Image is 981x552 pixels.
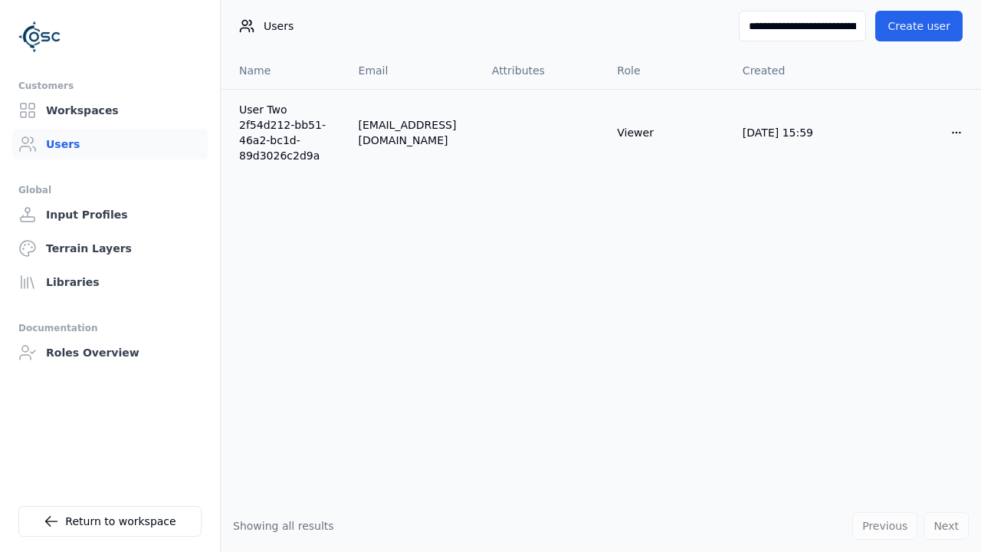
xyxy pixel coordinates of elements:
a: Roles Overview [12,337,208,368]
img: Logo [18,15,61,58]
a: Terrain Layers [12,233,208,264]
th: Attributes [480,52,605,89]
a: User Two 2f54d212-bb51-46a2-bc1d-89d3026c2d9a [239,102,334,163]
div: Viewer [617,125,718,140]
div: Customers [18,77,202,95]
a: Libraries [12,267,208,297]
a: Input Profiles [12,199,208,230]
a: Return to workspace [18,506,202,537]
button: Create user [875,11,963,41]
div: [DATE] 15:59 [743,125,844,140]
span: Users [264,18,294,34]
a: Users [12,129,208,159]
th: Email [346,52,480,89]
div: Global [18,181,202,199]
a: Workspaces [12,95,208,126]
div: Documentation [18,319,202,337]
div: [EMAIL_ADDRESS][DOMAIN_NAME] [359,117,468,148]
th: Name [221,52,346,89]
th: Role [605,52,730,89]
th: Created [730,52,856,89]
span: Showing all results [233,520,334,532]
